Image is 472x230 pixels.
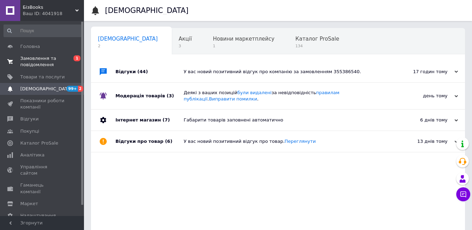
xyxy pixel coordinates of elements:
span: Каталог ProSale [20,140,58,146]
span: Замовлення та повідомлення [20,55,65,68]
div: Відгуки про товар [115,131,184,152]
a: були видалені [237,90,272,95]
span: 2 [78,86,84,92]
span: 1 [73,55,80,61]
span: Відгуки [20,116,38,122]
span: (3) [167,93,174,98]
div: 13 днів тому [388,138,458,145]
div: У вас новий позитивний відгук про товар. [184,138,388,145]
h1: [DEMOGRAPHIC_DATA] [105,6,189,15]
span: 3 [179,43,192,49]
span: (6) [165,139,172,144]
span: 1 [213,43,274,49]
div: Деякі з ваших позицій за невідповідність . . [184,90,388,102]
div: У вас новий позитивний відгук про компанію за замовленням 355386540. [184,69,388,75]
span: БізBooks [23,4,75,11]
a: Переглянути [284,139,316,144]
div: Ваш ID: 4041918 [23,11,84,17]
span: Аналітика [20,152,44,158]
div: Габарити товарів заповнені автоматично [184,117,388,123]
span: Товари та послуги [20,74,65,80]
span: 2 [98,43,158,49]
span: [DEMOGRAPHIC_DATA] [98,36,158,42]
div: день тому [388,93,458,99]
span: Гаманець компанії [20,182,65,195]
div: 17 годин тому [388,69,458,75]
span: (44) [138,69,148,74]
span: 134 [295,43,339,49]
span: Акції [179,36,192,42]
div: Відгуки [115,61,184,82]
a: Виправити помилки [209,96,257,102]
span: Показники роботи компанії [20,98,65,110]
span: 99+ [66,86,78,92]
span: [DEMOGRAPHIC_DATA] [20,86,72,92]
span: Каталог ProSale [295,36,339,42]
div: 6 днів тому [388,117,458,123]
button: Чат з покупцем [456,187,470,201]
div: Модерація товарів [115,83,184,109]
span: Налаштування [20,212,56,219]
div: Інтернет магазин [115,110,184,131]
span: Новини маркетплейсу [213,36,274,42]
span: Покупці [20,128,39,134]
span: Маркет [20,201,38,207]
input: Пошук [3,25,83,37]
span: Управління сайтом [20,164,65,176]
span: Головна [20,43,40,50]
span: (7) [162,117,170,123]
